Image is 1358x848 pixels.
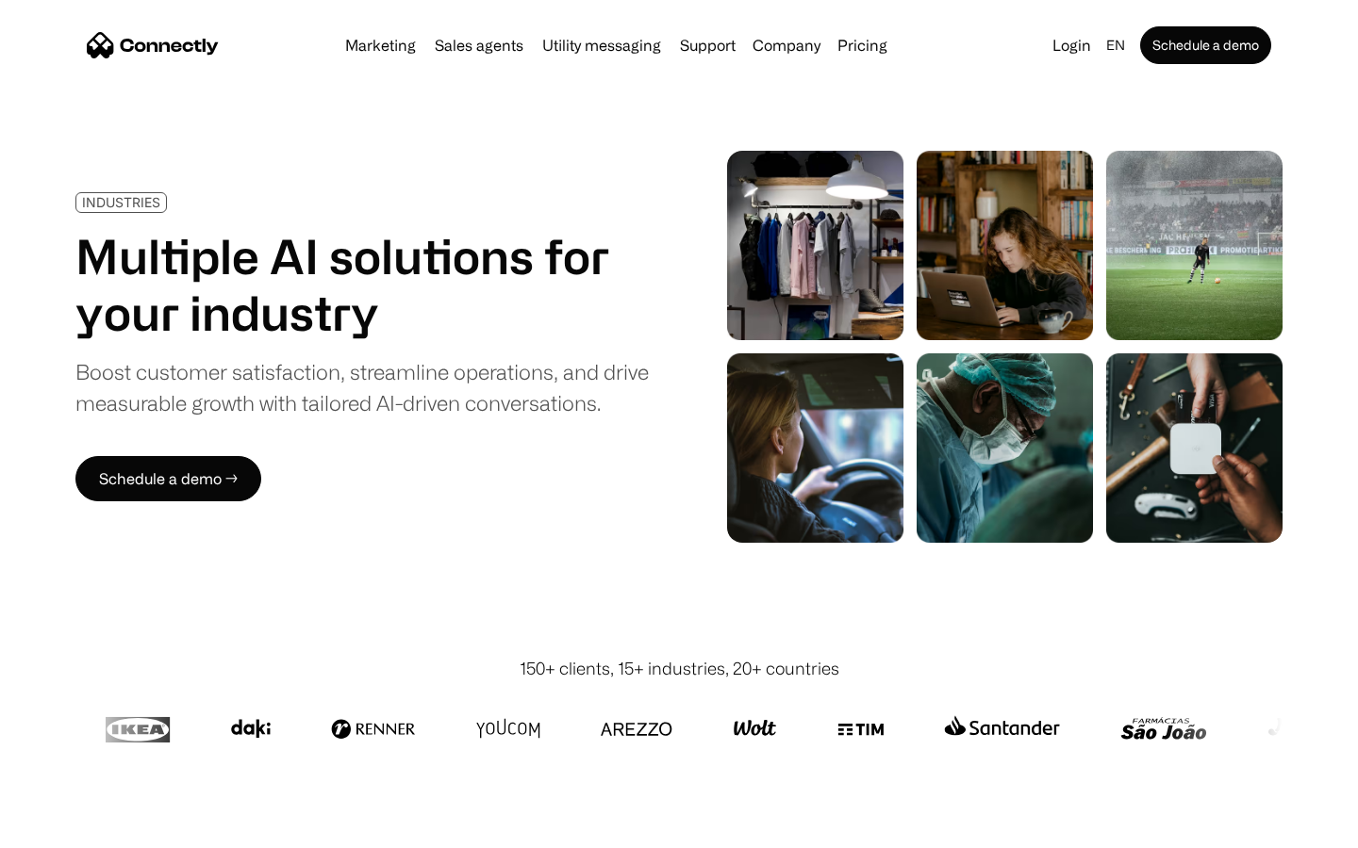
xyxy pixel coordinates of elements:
a: Login [1045,32,1099,58]
aside: Language selected: English [19,813,113,841]
a: Schedule a demo [1140,26,1271,64]
a: Schedule a demo → [75,456,261,501]
ul: Language list [38,815,113,841]
div: Company [753,32,820,58]
a: Marketing [338,38,423,53]
div: en [1106,32,1125,58]
a: Pricing [830,38,895,53]
div: INDUSTRIES [82,195,160,209]
div: 150+ clients, 15+ industries, 20+ countries [520,656,839,681]
a: Utility messaging [535,38,669,53]
a: Sales agents [427,38,531,53]
h1: Multiple AI solutions for your industry [75,228,649,341]
a: Support [672,38,743,53]
div: Boost customer satisfaction, streamline operations, and drive measurable growth with tailored AI-... [75,356,649,418]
